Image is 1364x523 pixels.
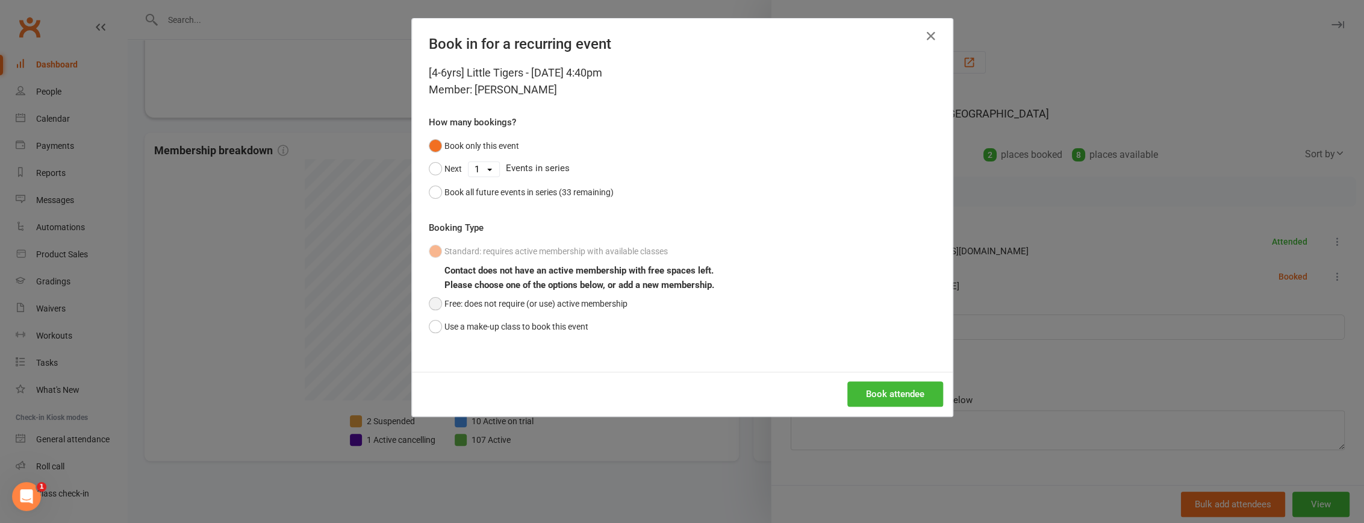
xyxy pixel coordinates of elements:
[429,115,516,130] label: How many bookings?
[429,157,462,180] button: Next
[921,27,941,46] button: Close
[429,134,519,157] button: Book only this event
[847,381,943,407] button: Book attendee
[429,315,588,338] button: Use a make-up class to book this event
[429,64,936,98] div: [4-6yrs] Little Tigers - [DATE] 4:40pm Member: [PERSON_NAME]
[37,482,46,492] span: 1
[429,36,936,52] h4: Book in for a recurring event
[444,186,614,199] div: Book all future events in series (33 remaining)
[444,265,714,276] b: Contact does not have an active membership with free spaces left.
[444,280,714,290] b: Please choose one of the options below, or add a new membership.
[429,157,936,180] div: Events in series
[429,221,484,235] label: Booking Type
[429,181,614,204] button: Book all future events in series (33 remaining)
[12,482,41,511] iframe: Intercom live chat
[429,292,628,315] button: Free: does not require (or use) active membership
